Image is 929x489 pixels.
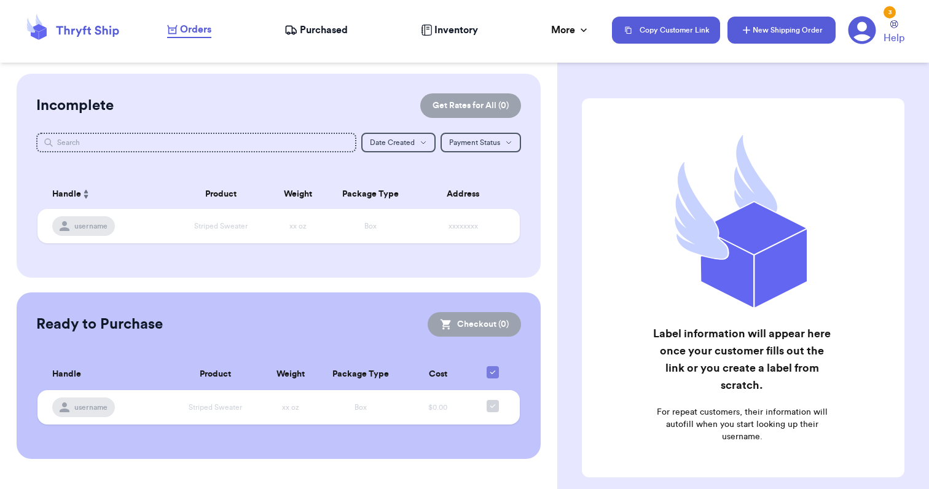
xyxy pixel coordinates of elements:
[652,325,832,394] h2: Label information will appear here once your customer fills out the link or you create a label fr...
[848,16,876,44] a: 3
[421,23,478,37] a: Inventory
[169,359,262,390] th: Product
[180,22,211,37] span: Orders
[269,179,327,209] th: Weight
[36,96,114,115] h2: Incomplete
[612,17,720,44] button: Copy Customer Link
[420,93,521,118] button: Get Rates for All (0)
[884,6,896,18] div: 3
[727,17,836,44] button: New Shipping Order
[327,179,414,209] th: Package Type
[428,404,447,411] span: $0.00
[441,133,521,152] button: Payment Status
[318,359,402,390] th: Package Type
[652,406,832,443] p: For repeat customers, their information will autofill when you start looking up their username.
[361,133,436,152] button: Date Created
[884,31,904,45] span: Help
[74,402,108,412] span: username
[428,312,521,337] button: Checkout (0)
[167,22,211,38] a: Orders
[300,23,348,37] span: Purchased
[194,222,248,230] span: Striped Sweater
[884,20,904,45] a: Help
[370,139,415,146] span: Date Created
[52,368,81,381] span: Handle
[36,133,356,152] input: Search
[289,222,307,230] span: xx oz
[81,187,91,201] button: Sort ascending
[282,404,299,411] span: xx oz
[449,222,478,230] span: xxxxxxxx
[189,404,242,411] span: Striped Sweater
[414,179,520,209] th: Address
[403,359,473,390] th: Cost
[52,188,81,201] span: Handle
[449,139,500,146] span: Payment Status
[364,222,377,230] span: Box
[173,179,269,209] th: Product
[434,23,478,37] span: Inventory
[36,315,163,334] h2: Ready to Purchase
[262,359,318,390] th: Weight
[551,23,590,37] div: More
[284,23,348,37] a: Purchased
[74,221,108,231] span: username
[355,404,367,411] span: Box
